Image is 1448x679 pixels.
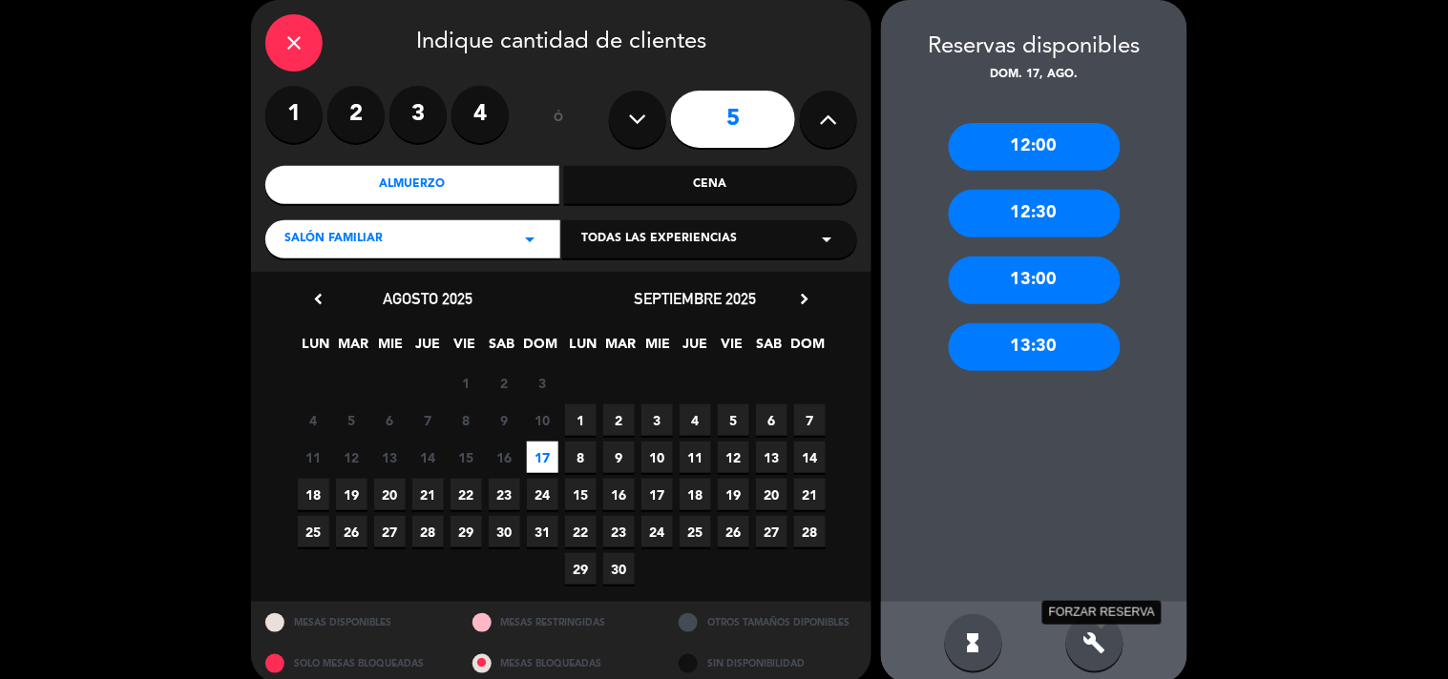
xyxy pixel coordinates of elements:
span: 17 [527,442,558,473]
span: 4 [680,404,711,436]
span: Todas las experiencias [581,230,737,249]
i: chevron_left [308,289,328,309]
span: 23 [489,479,520,510]
span: 18 [298,479,329,510]
span: 15 [451,442,482,473]
span: 21 [794,479,826,510]
span: septiembre 2025 [634,289,756,308]
span: 2 [603,404,635,436]
div: ó [528,86,590,153]
div: Reservas disponibles [881,29,1187,66]
div: Almuerzo [265,166,559,204]
span: 10 [641,442,673,473]
span: 13 [374,442,406,473]
span: SAB [487,333,518,364]
label: 1 [265,86,323,143]
span: 2 [489,367,520,399]
span: 12 [336,442,367,473]
span: 14 [412,442,444,473]
label: 3 [389,86,447,143]
span: 16 [489,442,520,473]
span: 20 [756,479,787,510]
span: DOM [791,333,823,364]
span: 22 [451,479,482,510]
span: 9 [603,442,635,473]
span: agosto 2025 [383,289,472,308]
span: 6 [756,404,787,436]
span: 25 [298,516,329,547]
span: 27 [756,516,787,547]
span: 22 [565,516,597,547]
div: 13:00 [949,257,1121,304]
i: build [1083,631,1106,654]
i: hourglass_full [962,631,985,654]
span: 28 [412,516,444,547]
span: 6 [374,404,406,436]
span: MIE [375,333,407,364]
span: LUN [568,333,599,364]
span: 1 [451,367,482,399]
span: LUN [301,333,332,364]
span: 23 [603,516,635,547]
div: MESAS RESTRINGIDAS [458,602,665,643]
span: 1 [565,404,597,436]
i: chevron_right [794,289,814,309]
span: 26 [336,516,367,547]
span: 8 [451,404,482,436]
span: Salón Familiar [284,230,383,249]
span: 21 [412,479,444,510]
i: close [283,31,305,54]
span: 15 [565,479,597,510]
span: 7 [794,404,826,436]
div: FORZAR RESERVA [1042,601,1162,625]
span: 29 [451,516,482,547]
span: 16 [603,479,635,510]
span: 5 [336,404,367,436]
span: VIE [450,333,481,364]
span: DOM [524,333,556,364]
label: 4 [451,86,509,143]
span: 24 [641,516,673,547]
span: 30 [603,553,635,585]
span: 7 [412,404,444,436]
span: JUE [680,333,711,364]
i: arrow_drop_down [815,228,838,251]
span: 29 [565,553,597,585]
span: 30 [489,516,520,547]
span: 18 [680,479,711,510]
div: OTROS TAMAÑOS DIPONIBLES [664,602,871,643]
span: VIE [717,333,748,364]
span: 20 [374,479,406,510]
span: 10 [527,404,558,436]
span: 11 [680,442,711,473]
span: 27 [374,516,406,547]
span: MAR [605,333,637,364]
span: 28 [794,516,826,547]
span: 4 [298,404,329,436]
span: 26 [718,516,749,547]
span: 12 [718,442,749,473]
div: 12:00 [949,123,1121,171]
div: Cena [564,166,858,204]
span: 25 [680,516,711,547]
span: 19 [718,479,749,510]
span: 11 [298,442,329,473]
span: SAB [754,333,786,364]
span: MAR [338,333,369,364]
span: 17 [641,479,673,510]
i: arrow_drop_down [518,228,541,251]
div: 13:30 [949,323,1121,371]
span: 14 [794,442,826,473]
span: 5 [718,404,749,436]
span: 13 [756,442,787,473]
span: MIE [642,333,674,364]
div: dom. 17, ago. [881,66,1187,85]
span: 19 [336,479,367,510]
span: 8 [565,442,597,473]
label: 2 [327,86,385,143]
span: 9 [489,404,520,436]
span: 3 [641,404,673,436]
span: 3 [527,367,558,399]
div: MESAS DISPONIBLES [251,602,458,643]
span: JUE [412,333,444,364]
